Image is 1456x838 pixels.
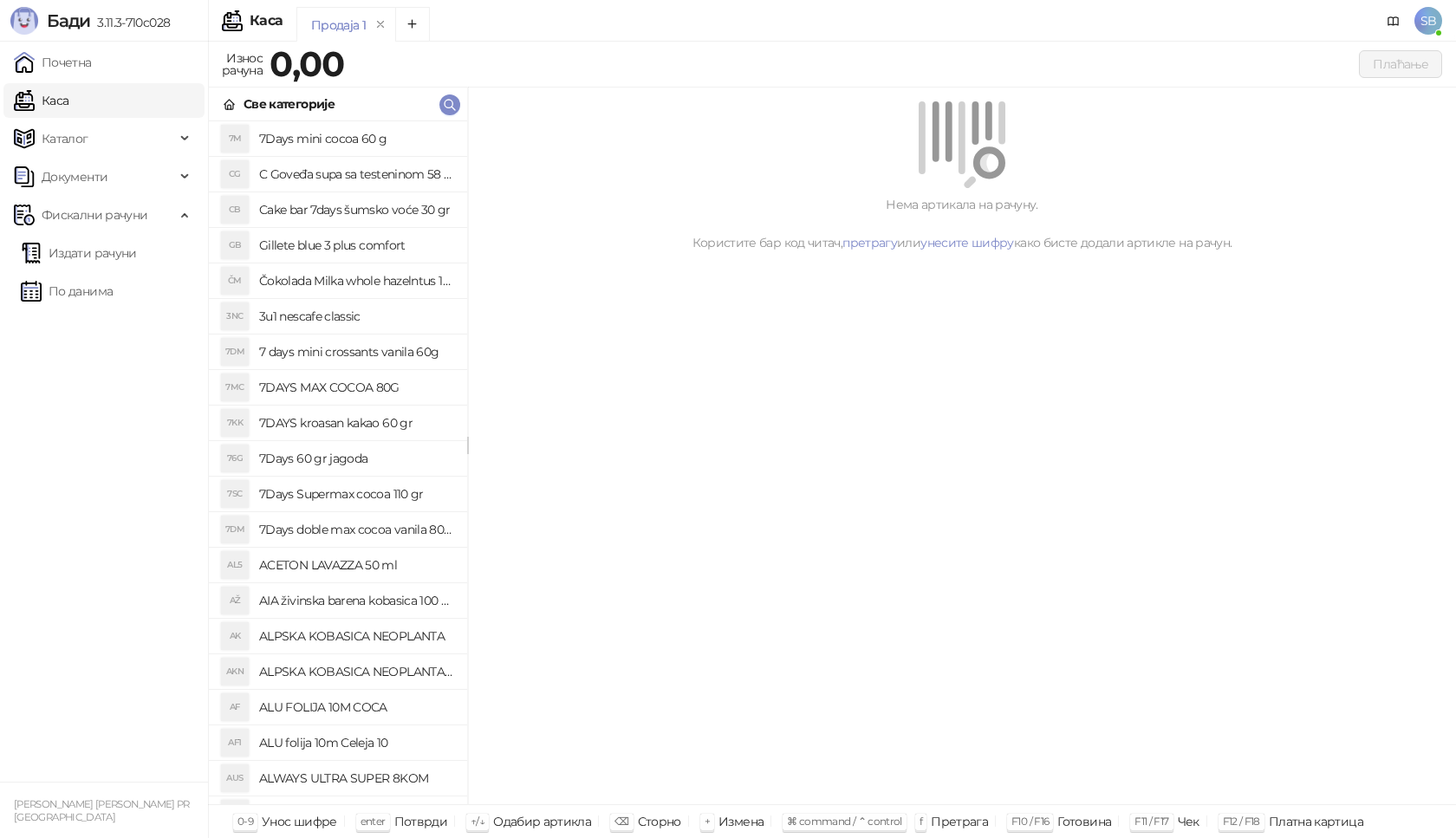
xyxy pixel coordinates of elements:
[221,693,249,721] div: AF
[1414,7,1442,35] span: SB
[259,196,453,224] h4: Cake bar 7days šumsko voće 30 gr
[259,764,453,792] h4: ALWAYS ULTRA SUPER 8KOM
[47,10,90,31] span: Бади
[221,764,249,792] div: AUS
[718,810,764,833] div: Измена
[244,94,335,114] div: Све категорије
[42,198,147,232] span: Фискални рачуни
[614,815,628,828] span: ⌫
[221,231,249,259] div: GB
[361,815,386,828] span: enter
[1057,810,1111,833] div: Готовина
[259,658,453,685] h4: ALPSKA KOBASICA NEOPLANTA 1kg
[787,815,902,828] span: ⌘ command / ⌃ control
[209,121,467,804] div: grid
[311,16,366,35] div: Продаја 1
[221,445,249,472] div: 76G
[638,810,681,833] div: Сторно
[14,45,92,80] a: Почетна
[259,729,453,757] h4: ALU folija 10m Celeja 10
[1134,815,1168,828] span: F11 / F17
[221,800,249,828] div: AUU
[1178,810,1199,833] div: Чек
[259,302,453,330] h4: 3u1 nescafe classic
[10,7,38,35] img: Logo
[1011,815,1049,828] span: F10 / F16
[14,798,190,823] small: [PERSON_NAME] [PERSON_NAME] PR [GEOGRAPHIC_DATA]
[221,729,249,757] div: AF1
[920,235,1014,250] a: унесите шифру
[259,338,453,366] h4: 7 days mini crossants vanila 60g
[259,551,453,579] h4: ACETON LAVAZZA 50 ml
[1269,810,1363,833] div: Платна картица
[259,125,453,153] h4: 7Days mini cocoa 60 g
[250,14,283,28] div: Каса
[221,480,249,508] div: 7SC
[21,274,113,309] a: По данима
[14,83,68,118] a: Каса
[221,125,249,153] div: 7M
[395,7,430,42] button: Add tab
[221,587,249,614] div: AŽ
[259,516,453,543] h4: 7Days doble max cocoa vanila 80 gr
[221,302,249,330] div: 3NC
[221,622,249,650] div: AK
[471,815,484,828] span: ↑/↓
[259,374,453,401] h4: 7DAYS MAX COCOA 80G
[842,235,897,250] a: претрагу
[221,551,249,579] div: AL5
[259,231,453,259] h4: Gillete blue 3 plus comfort
[369,17,392,32] button: remove
[90,15,170,30] span: 3.11.3-710c028
[237,815,253,828] span: 0-9
[259,587,453,614] h4: AIA živinska barena kobasica 100 gr
[259,445,453,472] h4: 7Days 60 gr jagoda
[42,121,88,156] span: Каталог
[259,267,453,295] h4: Čokolada Milka whole hazelntus 100 gr
[259,160,453,188] h4: C Goveđa supa sa testeninom 58 grama
[221,160,249,188] div: CG
[259,800,453,828] h4: ALWAYS ultra ulošci 16kom
[259,622,453,650] h4: ALPSKA KOBASICA NEOPLANTA
[221,374,249,401] div: 7MC
[394,810,448,833] div: Потврди
[221,196,249,224] div: CB
[21,236,137,270] a: Издати рачуни
[42,159,107,194] span: Документи
[1223,815,1260,828] span: F12 / F18
[259,480,453,508] h4: 7Days Supermax cocoa 110 gr
[221,409,249,437] div: 7KK
[920,815,922,828] span: f
[493,810,591,833] div: Одабир артикла
[705,815,710,828] span: +
[1359,50,1442,78] button: Плаћање
[489,195,1435,252] div: Нема артикала на рачуну. Користите бар код читач, или како бисте додали артикле на рачун.
[221,658,249,685] div: AKN
[931,810,988,833] div: Претрага
[259,693,453,721] h4: ALU FOLIJA 10M COCA
[270,42,344,85] strong: 0,00
[221,516,249,543] div: 7DM
[221,338,249,366] div: 7DM
[221,267,249,295] div: ČM
[259,409,453,437] h4: 7DAYS kroasan kakao 60 gr
[1380,7,1407,35] a: Документација
[218,47,266,81] div: Износ рачуна
[262,810,337,833] div: Унос шифре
